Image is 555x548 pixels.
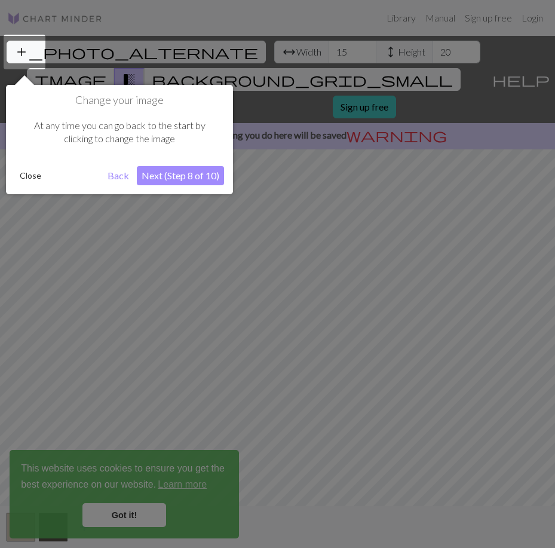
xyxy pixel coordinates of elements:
[15,94,224,107] h1: Change your image
[15,107,224,158] div: At any time you can go back to the start by clicking to change the image
[137,166,224,185] button: Next (Step 8 of 10)
[15,167,46,185] button: Close
[103,166,134,185] button: Back
[6,85,233,194] div: Change your image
